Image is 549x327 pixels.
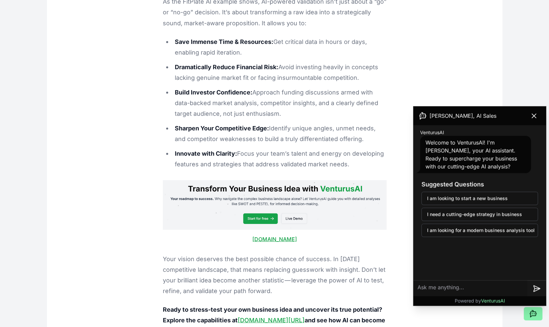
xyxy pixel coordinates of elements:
button: I am looking to start a new business [421,192,538,205]
p: Powered by [454,297,505,304]
strong: Innovate with Clarity: [174,150,237,157]
span: Welcome to VenturusAI! I'm [PERSON_NAME], your AI assistant. Ready to supercharge your business w... [425,139,517,170]
span: [PERSON_NAME], AI Sales [429,112,496,120]
strong: Build Investor Confidence: [174,88,252,95]
span: VenturusAI [420,129,444,136]
li: Focus your team’s talent and energy on developing features and strategies that address validated ... [172,148,387,169]
h3: Suggested Questions [421,180,538,189]
li: Approach funding discussions armed with data-backed market analysis, competitor insights, and a c... [172,87,387,119]
button: I am looking for a modern business analysis tool [421,224,538,237]
li: Identify unique angles, unmet needs, and competitor weaknesses to build a truly differentiated of... [172,123,387,144]
a: [DOMAIN_NAME] [252,236,297,242]
a: [DOMAIN_NAME][URL] [238,316,305,323]
span: VenturusAI [481,298,505,303]
button: I need a cutting-edge strategy in business [421,208,538,221]
strong: Dramatically Reduce Financial Risk: [174,63,278,70]
strong: Ready to stress-test your own business idea and uncover its true potential? Explore the capabilit... [163,306,382,323]
p: Your vision deserves the best possible chance of success. In [DATE] competitive landscape, that m... [163,253,387,296]
li: Avoid investing heavily in concepts lacking genuine market fit or facing insurmountable competition. [172,62,387,83]
strong: Sharpen Your Competitive Edge: [174,124,269,131]
strong: Save Immense Time & Resources: [174,38,273,45]
li: Get critical data in hours or days, enabling rapid iteration. [172,36,387,58]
